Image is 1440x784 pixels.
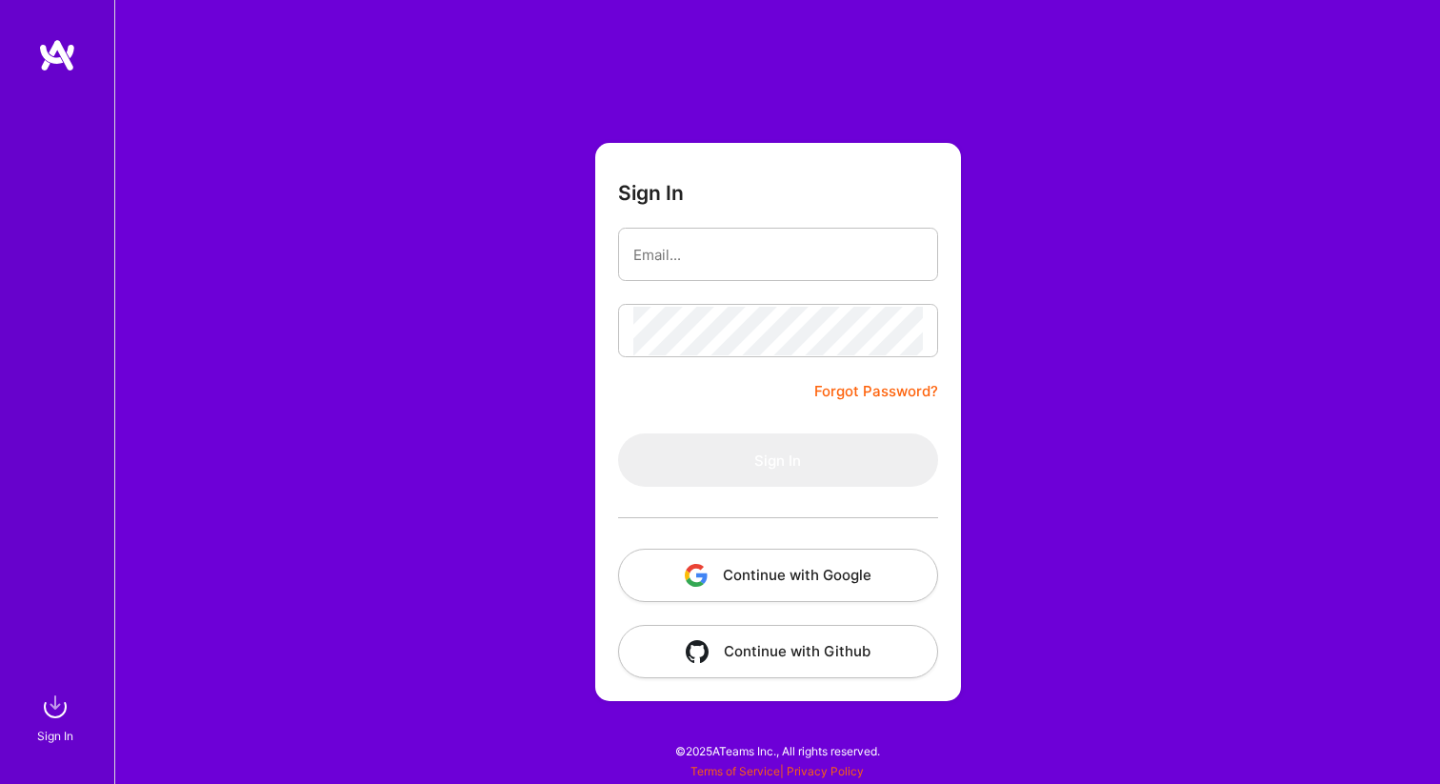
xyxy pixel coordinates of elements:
[618,433,938,487] button: Sign In
[38,38,76,72] img: logo
[690,764,864,778] span: |
[633,231,923,279] input: Email...
[787,764,864,778] a: Privacy Policy
[686,640,709,663] img: icon
[114,727,1440,774] div: © 2025 ATeams Inc., All rights reserved.
[618,625,938,678] button: Continue with Github
[618,549,938,602] button: Continue with Google
[37,726,73,746] div: Sign In
[618,181,684,205] h3: Sign In
[40,688,74,746] a: sign inSign In
[36,688,74,726] img: sign in
[690,764,780,778] a: Terms of Service
[814,380,938,403] a: Forgot Password?
[685,564,708,587] img: icon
